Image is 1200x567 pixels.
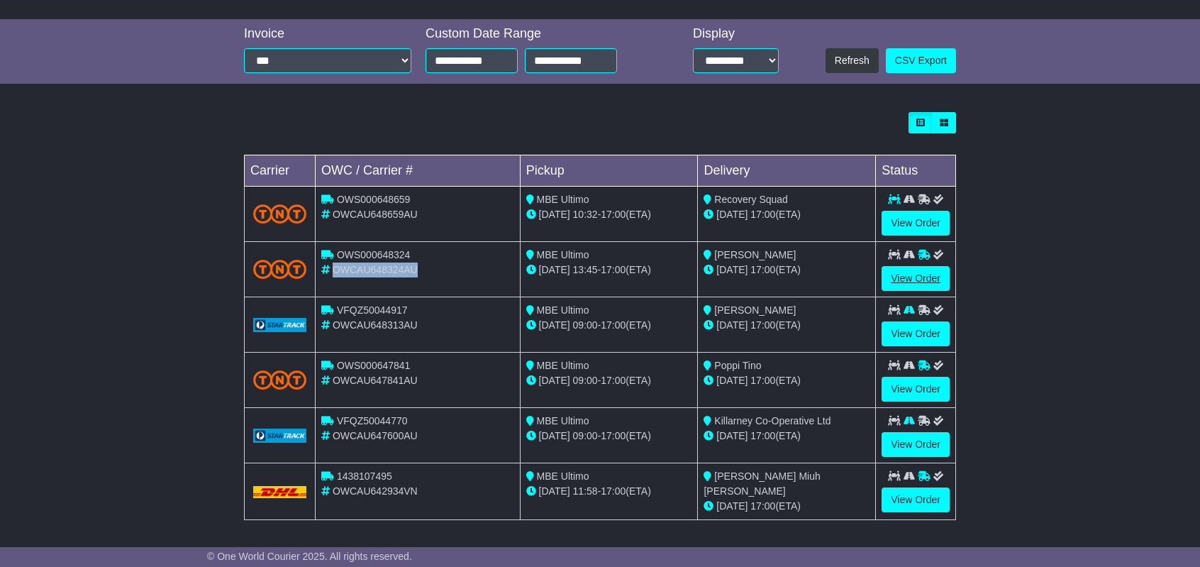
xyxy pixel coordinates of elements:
[207,551,412,562] span: © One World Courier 2025. All rights reserved.
[539,485,570,497] span: [DATE]
[573,264,598,275] span: 13:45
[714,304,796,316] span: [PERSON_NAME]
[716,209,748,220] span: [DATE]
[750,375,775,386] span: 17:00
[253,204,306,224] img: TNT_Domestic.png
[750,430,775,441] span: 17:00
[537,415,589,426] span: MBE Ultimo
[539,264,570,275] span: [DATE]
[337,470,392,482] span: 1438107495
[886,48,956,73] a: CSV Export
[333,375,418,386] span: OWCAU647841AU
[333,485,418,497] span: OWCAU642934VN
[537,360,589,371] span: MBE Ultimo
[337,304,408,316] span: VFQZ50044917
[716,500,748,512] span: [DATE]
[337,360,411,371] span: OWS000647841
[876,155,956,187] td: Status
[539,319,570,331] span: [DATE]
[526,429,692,444] div: - (ETA)
[537,249,589,260] span: MBE Ultimo
[601,319,626,331] span: 17:00
[882,377,950,402] a: View Order
[714,194,788,205] span: Recovery Squad
[601,430,626,441] span: 17:00
[573,319,598,331] span: 09:00
[714,360,761,371] span: Poppi Tino
[337,249,411,260] span: OWS000648324
[539,430,570,441] span: [DATE]
[245,155,316,187] td: Carrier
[526,207,692,222] div: - (ETA)
[882,321,950,346] a: View Order
[537,470,589,482] span: MBE Ultimo
[333,430,418,441] span: OWCAU647600AU
[573,209,598,220] span: 10:32
[826,48,879,73] button: Refresh
[526,263,692,277] div: - (ETA)
[750,209,775,220] span: 17:00
[253,318,306,332] img: GetCarrierServiceLogo
[716,430,748,441] span: [DATE]
[539,209,570,220] span: [DATE]
[537,304,589,316] span: MBE Ultimo
[573,375,598,386] span: 09:00
[337,194,411,205] span: OWS000648659
[714,249,796,260] span: [PERSON_NAME]
[716,375,748,386] span: [DATE]
[253,486,306,497] img: DHL.png
[750,264,775,275] span: 17:00
[333,319,418,331] span: OWCAU648313AU
[526,484,692,499] div: - (ETA)
[704,470,820,497] span: [PERSON_NAME] Miuh [PERSON_NAME]
[704,429,870,444] div: (ETA)
[573,430,598,441] span: 09:00
[253,429,306,443] img: GetCarrierServiceLogo
[539,375,570,386] span: [DATE]
[704,373,870,388] div: (ETA)
[716,264,748,275] span: [DATE]
[750,500,775,512] span: 17:00
[573,485,598,497] span: 11:58
[704,318,870,333] div: (ETA)
[526,373,692,388] div: - (ETA)
[426,26,653,42] div: Custom Date Range
[537,194,589,205] span: MBE Ultimo
[333,264,418,275] span: OWCAU648324AU
[882,266,950,291] a: View Order
[698,155,876,187] td: Delivery
[601,485,626,497] span: 17:00
[253,260,306,279] img: TNT_Domestic.png
[526,318,692,333] div: - (ETA)
[601,264,626,275] span: 17:00
[244,26,411,42] div: Invoice
[704,207,870,222] div: (ETA)
[333,209,418,220] span: OWCAU648659AU
[882,211,950,236] a: View Order
[693,26,779,42] div: Display
[253,370,306,390] img: TNT_Domestic.png
[704,499,870,514] div: (ETA)
[601,375,626,386] span: 17:00
[716,319,748,331] span: [DATE]
[882,488,950,512] a: View Order
[704,263,870,277] div: (ETA)
[750,319,775,331] span: 17:00
[316,155,521,187] td: OWC / Carrier #
[337,415,408,426] span: VFQZ50044770
[601,209,626,220] span: 17:00
[714,415,830,426] span: Killarney Co-Operative Ltd
[520,155,698,187] td: Pickup
[882,432,950,457] a: View Order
